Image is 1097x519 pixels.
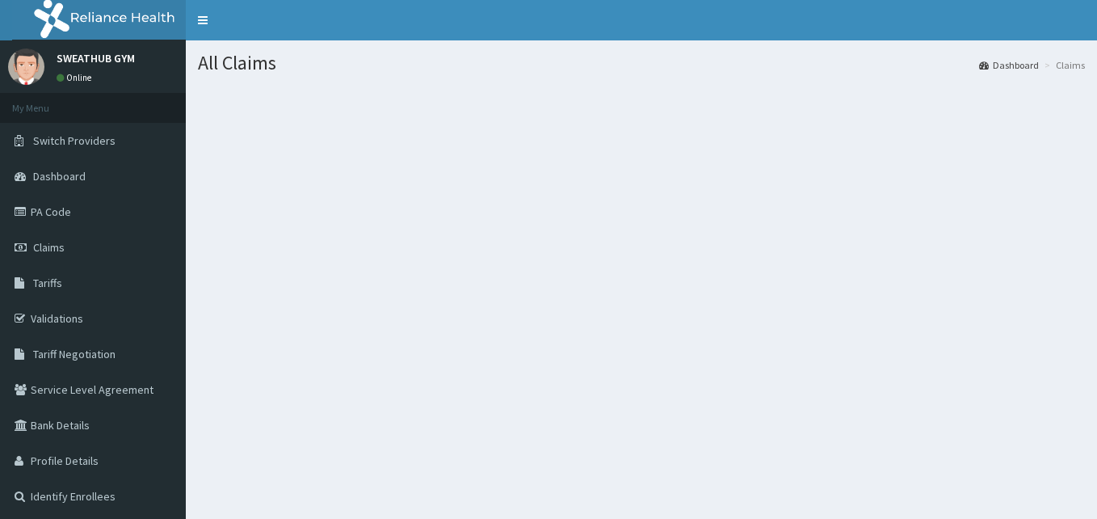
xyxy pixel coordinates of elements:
[198,53,1085,74] h1: All Claims
[57,53,135,64] p: SWEATHUB GYM
[979,58,1039,72] a: Dashboard
[33,133,116,148] span: Switch Providers
[33,276,62,290] span: Tariffs
[33,169,86,184] span: Dashboard
[33,347,116,361] span: Tariff Negotiation
[57,72,95,83] a: Online
[8,49,44,85] img: User Image
[1040,58,1085,72] li: Claims
[33,240,65,255] span: Claims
